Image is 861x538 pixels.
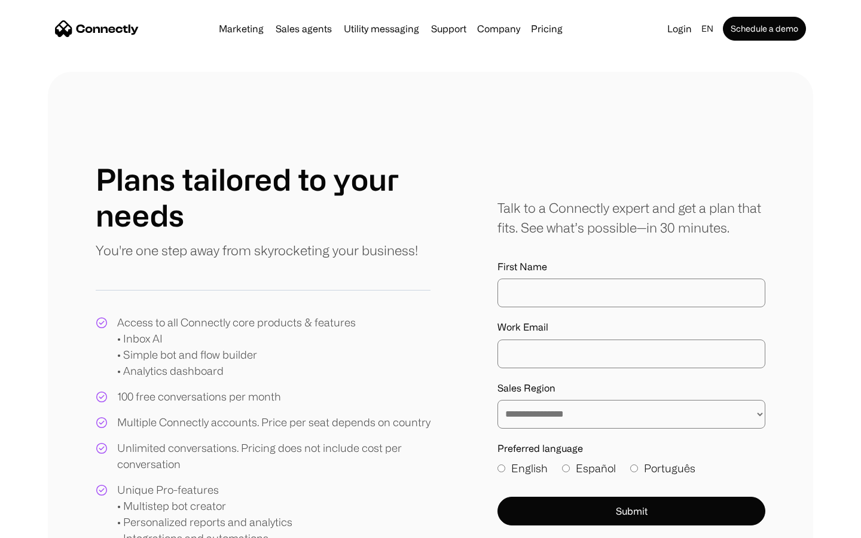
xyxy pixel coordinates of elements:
input: English [497,464,505,472]
div: Unlimited conversations. Pricing does not include cost per conversation [117,440,430,472]
div: Company [477,20,520,37]
a: Marketing [214,24,268,33]
input: Português [630,464,638,472]
label: First Name [497,261,765,273]
aside: Language selected: English [12,516,72,534]
div: Talk to a Connectly expert and get a plan that fits. See what’s possible—in 30 minutes. [497,198,765,237]
a: Utility messaging [339,24,424,33]
label: Español [562,460,616,476]
label: Português [630,460,695,476]
a: Sales agents [271,24,337,33]
a: Login [662,20,697,37]
a: Pricing [526,24,567,33]
h1: Plans tailored to your needs [96,161,430,233]
div: Access to all Connectly core products & features • Inbox AI • Simple bot and flow builder • Analy... [117,314,356,379]
a: Support [426,24,471,33]
label: Sales Region [497,383,765,394]
p: You're one step away from skyrocketing your business! [96,240,418,260]
ul: Language list [24,517,72,534]
div: 100 free conversations per month [117,389,281,405]
div: Multiple Connectly accounts. Price per seat depends on country [117,414,430,430]
a: Schedule a demo [723,17,806,41]
div: en [701,20,713,37]
button: Submit [497,497,765,525]
label: Work Email [497,322,765,333]
label: English [497,460,548,476]
label: Preferred language [497,443,765,454]
input: Español [562,464,570,472]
